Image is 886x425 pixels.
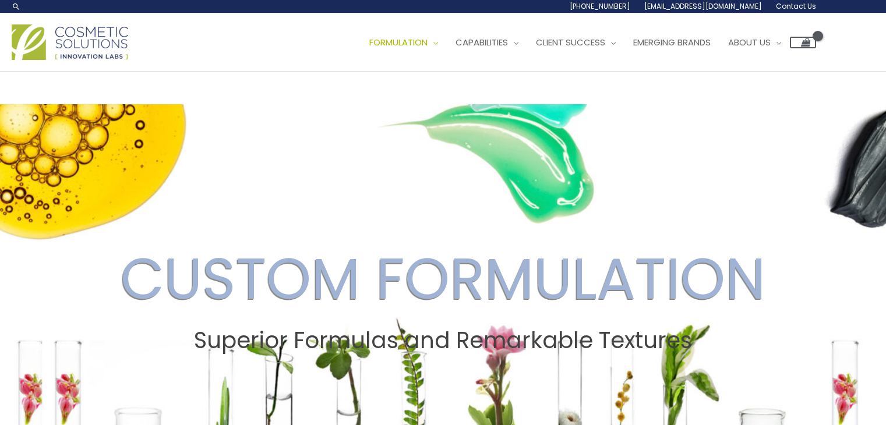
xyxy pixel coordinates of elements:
a: About Us [719,25,790,60]
h2: CUSTOM FORMULATION [11,245,875,313]
span: Formulation [369,36,428,48]
span: [EMAIL_ADDRESS][DOMAIN_NAME] [644,1,762,11]
span: Capabilities [456,36,508,48]
span: About Us [728,36,771,48]
span: Contact Us [776,1,816,11]
a: Emerging Brands [624,25,719,60]
span: Client Success [536,36,605,48]
a: Capabilities [447,25,527,60]
a: Formulation [361,25,447,60]
span: [PHONE_NUMBER] [570,1,630,11]
nav: Site Navigation [352,25,816,60]
a: Search icon link [12,2,21,11]
span: Emerging Brands [633,36,711,48]
a: View Shopping Cart, empty [790,37,816,48]
a: Client Success [527,25,624,60]
img: Cosmetic Solutions Logo [12,24,128,60]
h2: Superior Formulas and Remarkable Textures [11,327,875,354]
